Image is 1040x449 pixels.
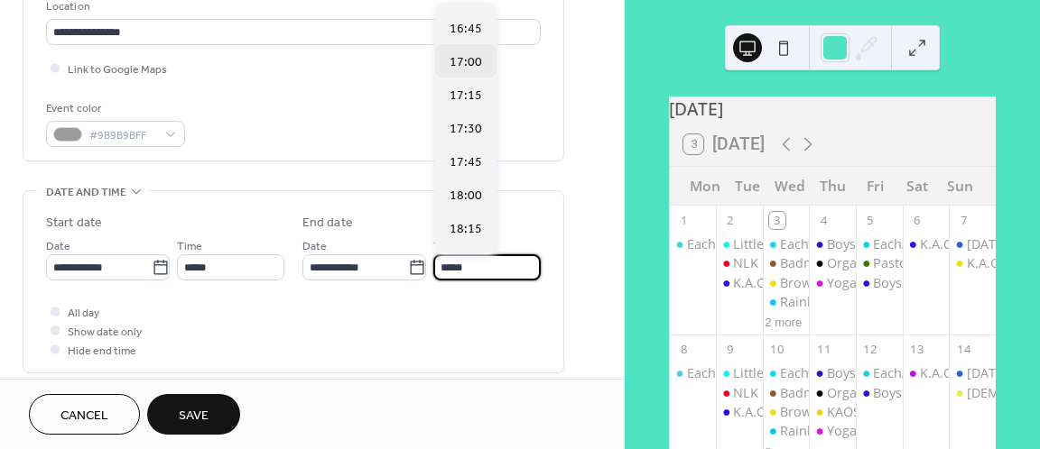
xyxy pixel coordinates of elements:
div: Little Seeds [733,364,803,382]
button: Cancel [29,394,140,435]
div: 7 [955,212,971,228]
div: Brownies [780,403,837,421]
div: EachA [687,235,724,253]
div: Sunday Service [949,364,996,382]
div: K.A.O.S rehearsal [920,235,1026,253]
div: K.A.O.S rehearsal [733,403,839,421]
div: Boys Brigade [873,384,952,402]
span: Show date only [68,323,142,342]
div: 1 [675,212,692,228]
div: 2 [722,212,738,228]
span: Save [179,407,209,426]
div: Rainbows [780,293,840,311]
div: 5 [862,212,878,228]
span: Hide end time [68,342,136,361]
div: Fri [854,167,896,206]
div: Bible Tea [949,384,996,402]
span: Date [46,237,70,256]
div: Boys Brigade Badminton [809,364,856,382]
span: 17:00 [450,53,482,72]
div: 8 [675,342,692,358]
span: 17:45 [450,153,482,172]
span: All day [68,304,99,323]
div: EachA [780,235,817,253]
span: Cancel [60,407,108,426]
div: 13 [909,342,925,358]
div: KAOS rehearsal [809,403,856,421]
div: Organist Practice [809,384,856,402]
div: Yoga [827,274,857,292]
div: Little Seeds [733,235,803,253]
div: Brownies [763,403,810,421]
div: K.A.O.S rehearsal [716,403,763,421]
div: K.A.O.S rehearsal [949,254,996,272]
span: Link to Google Maps [68,60,167,79]
div: Badminton [780,254,848,272]
div: Brownies [763,274,810,292]
span: 18:15 [450,220,482,239]
div: KAOS rehearsal [827,403,922,421]
div: EachA [669,364,716,382]
div: Yoga [827,422,857,440]
div: Event color [46,99,181,118]
div: Badminton [763,254,810,272]
div: Boys Brigade [873,274,952,292]
div: Organist Practice [827,254,932,272]
div: K.A.O.S rehearsal [903,235,950,253]
span: #9B9B9BFF [89,126,156,145]
span: Time [433,237,459,256]
div: Thu [812,167,854,206]
div: 12 [862,342,878,358]
div: EachA [763,364,810,382]
div: NLK Drama Group [733,254,845,272]
div: Sun [939,167,981,206]
div: EachA [873,364,910,382]
div: Boys Brigade Badminton [827,235,978,253]
div: K.A.O.S rehearsal [716,274,763,292]
div: Boys Brigade Badminton [827,364,978,382]
div: 10 [769,342,785,358]
div: K.A.O.S rehearsal [733,274,839,292]
div: Boys Brigade [856,274,903,292]
div: Wed [768,167,811,206]
div: Sunday Service [949,235,996,253]
div: K.A.O.S in the Kirk [903,364,950,382]
div: [DATE] [669,96,996,123]
div: NLK Drama Group [716,254,763,272]
div: Rainbows [780,422,840,440]
div: Brownies [780,274,837,292]
div: Yoga [809,274,856,292]
div: EachA [856,235,903,253]
span: Date [302,237,327,256]
div: End date [302,214,353,233]
div: Sat [896,167,939,206]
span: 18:00 [450,187,482,206]
button: 2 more [757,312,809,330]
div: EachA [856,364,903,382]
div: EachA [669,235,716,253]
div: EachA [780,364,817,382]
div: Pastoral Care Group Meeting [856,254,903,272]
div: 9 [722,342,738,358]
span: 17:15 [450,87,482,105]
div: Little Seeds [716,364,763,382]
button: Save [147,394,240,435]
div: Mon [683,167,726,206]
div: Organist Practice [809,254,856,272]
span: 17:30 [450,120,482,139]
div: Start date [46,214,102,233]
div: EachA [687,364,724,382]
div: Organist Practice [827,384,932,402]
span: 16:45 [450,20,482,39]
div: Rainbows [763,293,810,311]
div: Tue [726,167,768,206]
div: NLK Drama Group [716,384,763,402]
span: Time [177,237,202,256]
div: 11 [815,342,831,358]
div: 3 [769,212,785,228]
div: 14 [955,342,971,358]
div: NLK Drama Group [733,384,845,402]
div: Badminton [780,384,848,402]
span: 18:30 [450,253,482,272]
